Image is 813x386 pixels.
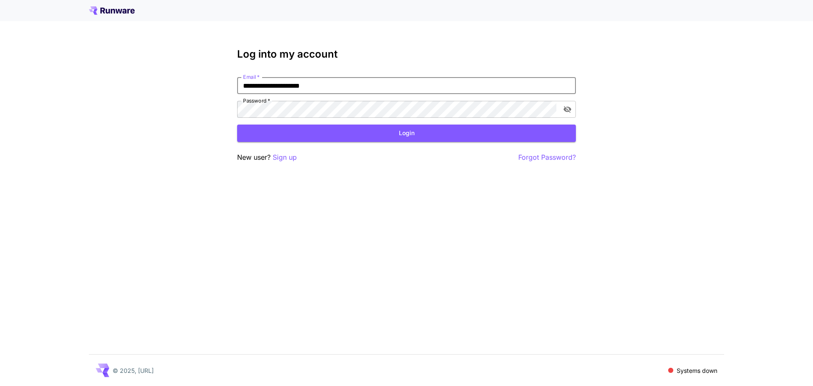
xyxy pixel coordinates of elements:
p: Systems down [677,366,717,375]
button: Forgot Password? [518,152,576,163]
h3: Log into my account [237,48,576,60]
p: © 2025, [URL] [113,366,154,375]
label: Email [243,73,260,81]
button: toggle password visibility [560,102,575,117]
p: New user? [237,152,297,163]
label: Password [243,97,270,104]
button: Login [237,125,576,142]
button: Sign up [273,152,297,163]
